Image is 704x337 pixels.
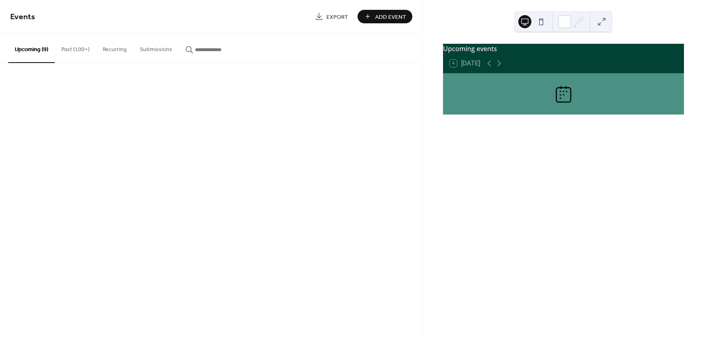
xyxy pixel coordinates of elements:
[10,9,35,25] span: Events
[309,10,354,23] a: Export
[358,10,412,23] button: Add Event
[96,33,133,62] button: Recurring
[55,33,96,62] button: Past (100+)
[443,44,684,54] div: Upcoming events
[326,13,348,21] span: Export
[8,33,55,63] button: Upcoming (9)
[133,33,179,62] button: Submissions
[375,13,406,21] span: Add Event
